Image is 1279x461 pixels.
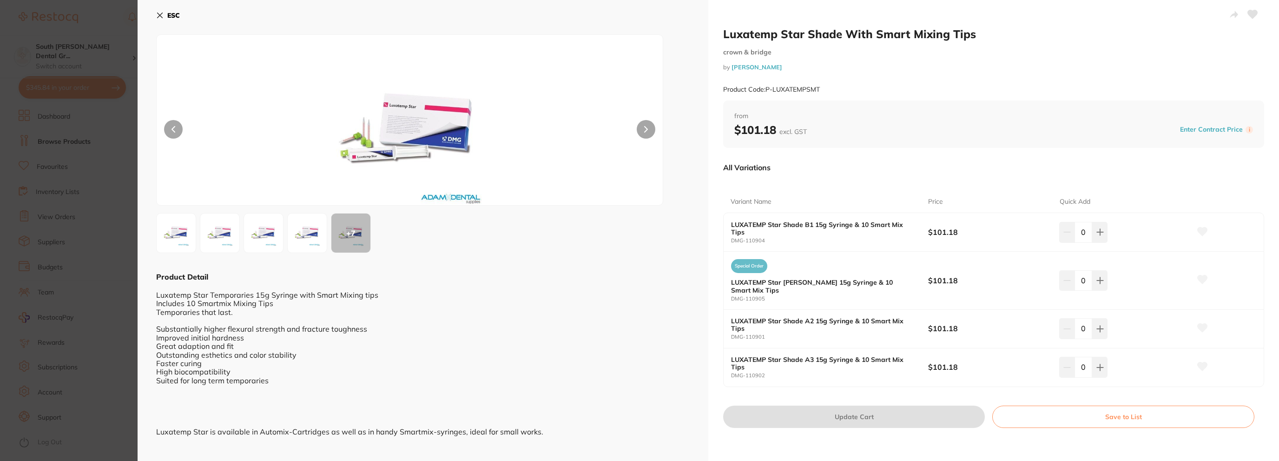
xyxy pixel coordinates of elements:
b: Product Detail [156,272,208,281]
b: $101.18 [928,275,1046,286]
b: $101.18 [928,362,1046,372]
b: $101.18 [928,227,1046,237]
p: Price [928,197,943,207]
small: Product Code: P-LUXATEMPSMT [723,86,820,94]
button: Enter Contract Price [1177,125,1246,134]
b: LUXATEMP Star Shade A3 15g Syringe & 10 Smart Mix Tips [731,356,908,371]
p: Variant Name [731,197,771,207]
small: DMG-110904 [731,238,928,244]
img: MTA5MDUuanBn [159,216,193,250]
b: ESC [167,11,180,20]
img: MTA5MDEuanBn [247,216,280,250]
b: LUXATEMP Star Shade B1 15g Syringe & 10 Smart Mix Tips [731,221,908,236]
span: excl. GST [779,127,807,136]
span: from [734,112,1253,121]
img: MTA5MDUuanBn [258,58,561,205]
p: All Variations [723,163,771,172]
div: + 7 [331,214,370,253]
b: $101.18 [734,123,807,137]
label: i [1246,126,1253,134]
small: DMG-110902 [731,373,928,379]
span: Special Order [731,259,767,273]
small: DMG-110905 [731,296,928,302]
img: MTA5MDFfMi5qcGc [290,216,324,250]
b: $101.18 [928,323,1046,334]
button: Save to List [992,406,1254,428]
b: LUXATEMP Star [PERSON_NAME] 15g Syringe & 10 Smart Mix Tips [731,279,908,294]
h2: Luxatemp Star Shade With Smart Mixing Tips [723,27,1264,41]
small: crown & bridge [723,48,1264,56]
button: +7 [331,213,371,253]
p: Quick Add [1060,197,1090,207]
button: ESC [156,7,180,23]
b: LUXATEMP Star Shade A2 15g Syringe & 10 Smart Mix Tips [731,317,908,332]
small: DMG-110901 [731,334,928,340]
small: by [723,64,1264,71]
img: MTA5MDVfMi5qcGc [203,216,237,250]
button: Update Cart [723,406,985,428]
a: [PERSON_NAME] [732,63,782,71]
